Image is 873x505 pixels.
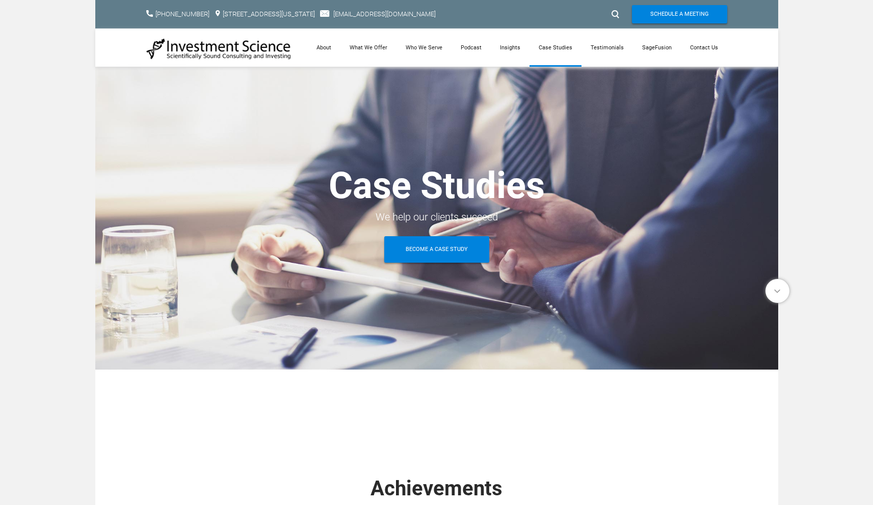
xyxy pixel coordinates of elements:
a: Schedule A Meeting [632,5,727,23]
img: Investment Science | NYC Consulting Services [146,38,292,60]
a: Insights [491,29,530,67]
div: We help our clients succeed [146,208,727,226]
a: Become A Case Study [384,236,489,263]
a: Podcast [452,29,491,67]
a: Contact Us [681,29,727,67]
span: Schedule A Meeting [650,5,709,23]
strong: Case Studies [329,164,545,207]
a: [PHONE_NUMBER] [155,10,209,18]
a: SageFusion [633,29,681,67]
a: Testimonials [581,29,633,67]
a: [STREET_ADDRESS][US_STATE]​ [223,10,315,18]
a: Case Studies [530,29,581,67]
a: About [307,29,340,67]
a: Who We Serve [396,29,452,67]
font: ​Achievements [371,476,502,500]
a: [EMAIL_ADDRESS][DOMAIN_NAME] [333,10,436,18]
a: What We Offer [340,29,396,67]
span: Become A Case Study [406,236,468,263]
